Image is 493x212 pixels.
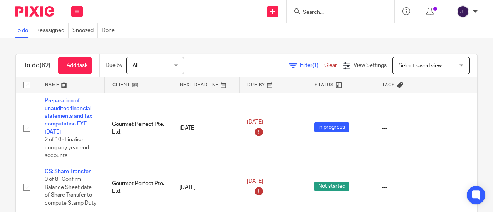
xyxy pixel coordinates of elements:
[314,182,349,191] span: Not started
[23,62,50,70] h1: To do
[172,93,239,164] td: [DATE]
[45,98,92,135] a: Preparation of unaudited financial statements and tax computation FYE [DATE]
[104,164,172,211] td: Gourmet Perfect Pte. Ltd.
[72,23,98,38] a: Snoozed
[300,63,324,68] span: Filter
[132,63,138,68] span: All
[45,177,96,206] span: 0 of 8 · Confirm Balance Sheet date of Share Transfer to compute Stamp Duty
[45,169,91,174] a: CS: Share Transfer
[247,119,263,125] span: [DATE]
[354,63,387,68] span: View Settings
[15,23,32,38] a: To do
[382,124,439,132] div: ---
[314,122,349,132] span: In progress
[104,93,172,164] td: Gourmet Perfect Pte. Ltd.
[399,63,442,68] span: Select saved view
[58,57,92,74] a: + Add task
[15,6,54,17] img: Pixie
[457,5,469,18] img: svg%3E
[312,63,319,68] span: (1)
[45,137,89,158] span: 2 of 10 · Finalise company year end accounts
[247,179,263,184] span: [DATE]
[36,23,69,38] a: Reassigned
[302,9,371,16] input: Search
[324,63,337,68] a: Clear
[382,83,395,87] span: Tags
[172,164,239,211] td: [DATE]
[102,23,119,38] a: Done
[40,62,50,68] span: (62)
[382,184,439,191] div: ---
[106,62,122,69] p: Due by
